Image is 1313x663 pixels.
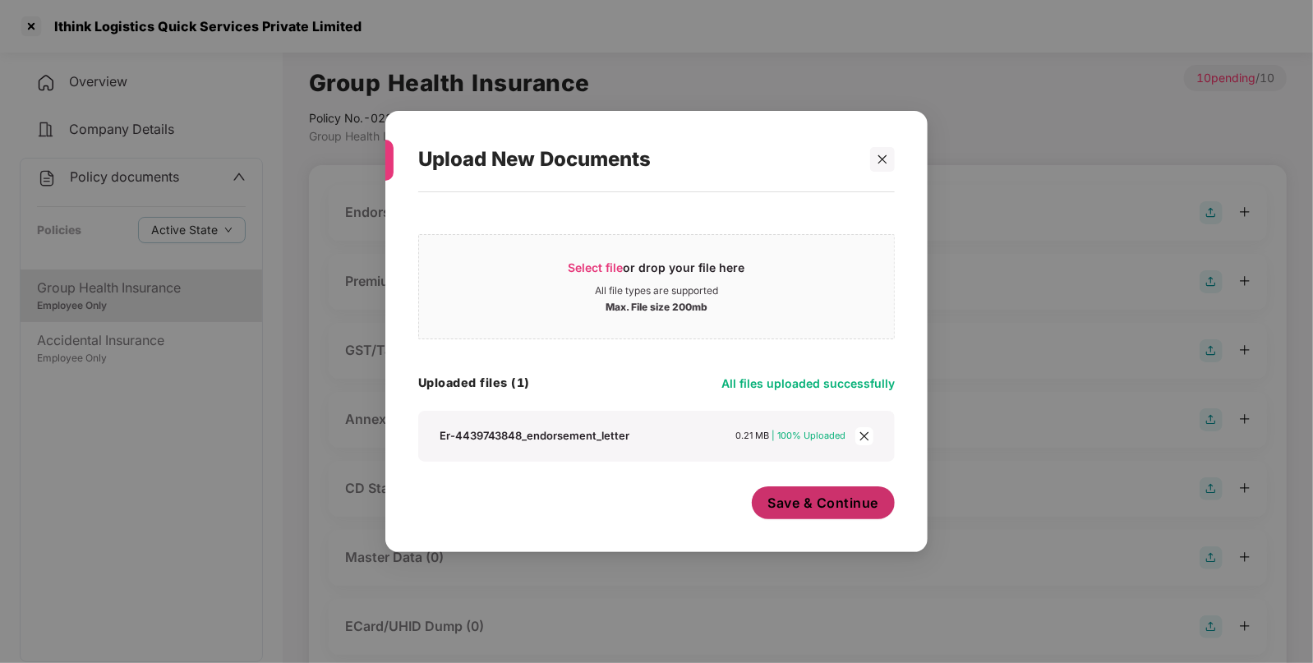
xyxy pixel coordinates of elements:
span: 0.21 MB [736,430,770,441]
div: All file types are supported [595,284,718,297]
button: Save & Continue [752,486,896,519]
h4: Uploaded files (1) [418,375,530,391]
span: close [877,154,888,165]
div: Max. File size 200mb [606,297,707,314]
div: or drop your file here [569,260,745,284]
span: Save & Continue [768,494,879,512]
div: Er-4439743848_endorsement_letter [440,428,630,443]
span: Select file [569,260,624,274]
span: All files uploaded successfully [721,376,895,390]
span: close [855,427,873,445]
span: | 100% Uploaded [772,430,846,441]
span: Select fileor drop your file hereAll file types are supportedMax. File size 200mb [419,247,894,326]
div: Upload New Documents [418,127,855,191]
